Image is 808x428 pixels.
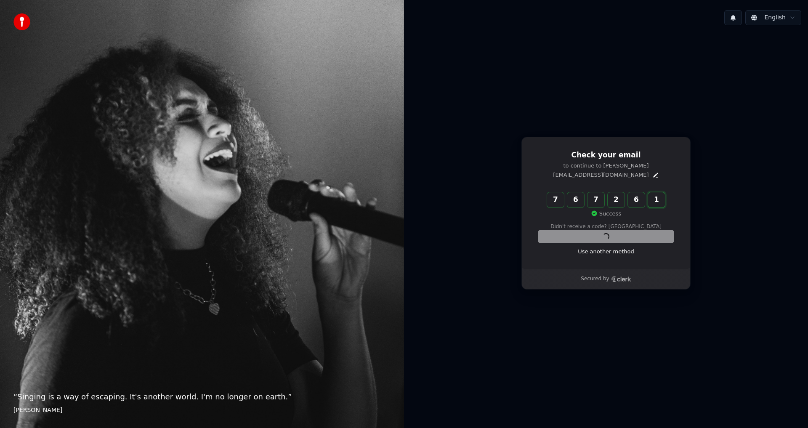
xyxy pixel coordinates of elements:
[591,210,621,218] p: Success
[13,391,391,403] p: “ Singing is a way of escaping. It's another world. I'm no longer on earth. ”
[578,248,634,255] a: Use another method
[13,13,30,30] img: youka
[538,162,674,170] p: to continue to [PERSON_NAME]
[652,172,659,178] button: Edit
[13,406,391,415] footer: [PERSON_NAME]
[611,276,631,282] a: Clerk logo
[581,276,609,282] p: Secured by
[538,150,674,160] h1: Check your email
[553,171,649,179] p: [EMAIL_ADDRESS][DOMAIN_NAME]
[547,192,682,207] input: Enter verification code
